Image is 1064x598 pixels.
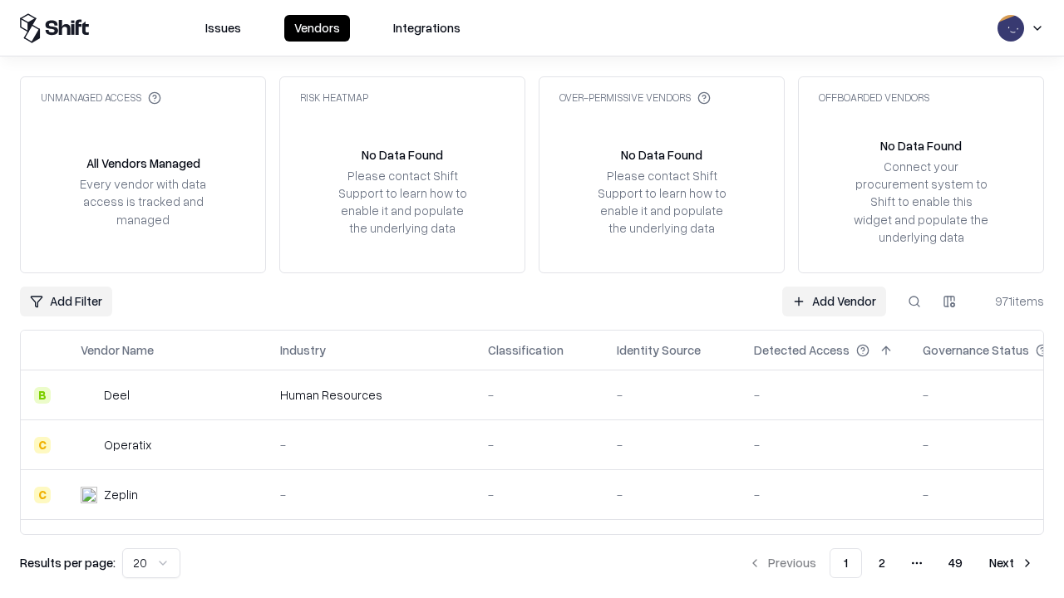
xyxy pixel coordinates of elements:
[20,287,112,316] button: Add Filter
[488,341,564,359] div: Classification
[41,91,161,105] div: Unmanaged Access
[20,554,116,571] p: Results per page:
[617,386,727,404] div: -
[754,486,896,503] div: -
[280,386,461,404] div: Human Resources
[284,15,350,42] button: Vendors
[86,154,200,172] div: All Vendors Managed
[617,436,727,453] div: -
[333,167,471,238] div: Please contact Shift Support to learn how to enable it and populate the underlying data
[195,15,251,42] button: Issues
[852,158,990,246] div: Connect your procurement system to Shift to enable this widget and populate the underlying data
[819,91,929,105] div: Offboarded Vendors
[979,548,1044,578] button: Next
[34,437,51,453] div: C
[923,341,1029,359] div: Governance Status
[754,386,896,404] div: -
[754,436,896,453] div: -
[488,436,590,453] div: -
[488,386,590,404] div: -
[782,287,886,316] a: Add Vendor
[617,486,727,503] div: -
[754,341,850,359] div: Detected Access
[104,486,138,503] div: Zeplin
[830,548,862,578] button: 1
[81,437,97,453] img: Operatix
[362,146,443,164] div: No Data Found
[978,292,1044,310] div: 971 items
[280,436,461,453] div: -
[81,487,97,503] img: Zeplin
[880,137,962,154] div: No Data Found
[935,548,976,578] button: 49
[383,15,470,42] button: Integrations
[104,386,130,404] div: Deel
[300,91,368,105] div: Risk Heatmap
[280,341,326,359] div: Industry
[104,436,151,453] div: Operatix
[488,486,590,503] div: -
[81,341,154,359] div: Vendor Name
[617,341,701,359] div: Identity Source
[621,146,702,164] div: No Data Found
[865,548,899,578] button: 2
[81,387,97,404] img: Deel
[559,91,711,105] div: Over-Permissive Vendors
[34,487,51,503] div: C
[738,548,1044,578] nav: pagination
[280,486,461,503] div: -
[74,175,212,228] div: Every vendor with data access is tracked and managed
[593,167,731,238] div: Please contact Shift Support to learn how to enable it and populate the underlying data
[34,387,51,404] div: B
